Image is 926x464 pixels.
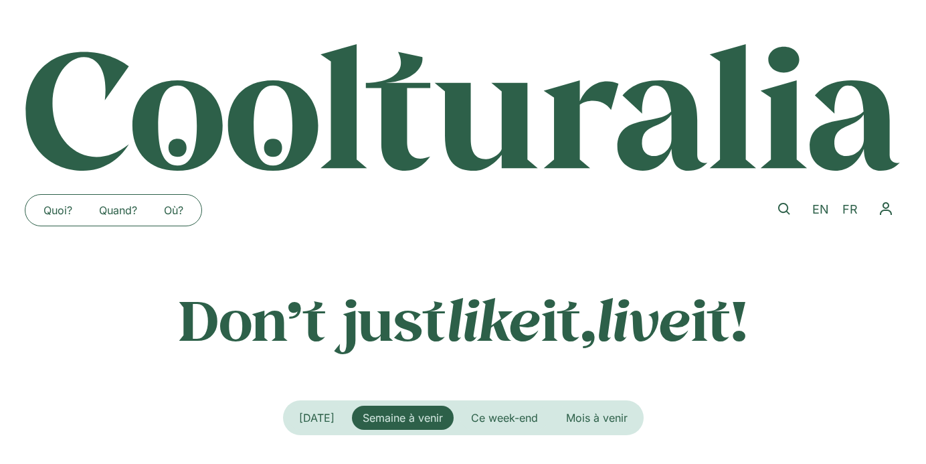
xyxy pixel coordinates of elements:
[471,411,538,424] span: Ce week-end
[566,411,628,424] span: Mois à venir
[870,194,901,224] nav: Menu
[86,200,151,221] a: Quand?
[151,200,197,221] a: Où?
[812,202,829,216] span: EN
[806,200,836,220] a: EN
[363,411,443,424] span: Semaine à venir
[842,202,858,216] span: FR
[446,282,541,356] em: like
[30,200,197,221] nav: Menu
[30,200,86,221] a: Quoi?
[596,282,691,356] em: live
[299,411,335,424] span: [DATE]
[870,194,901,224] button: Permuter le menu
[25,286,901,353] p: Don’t just it, it!
[836,200,864,220] a: FR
